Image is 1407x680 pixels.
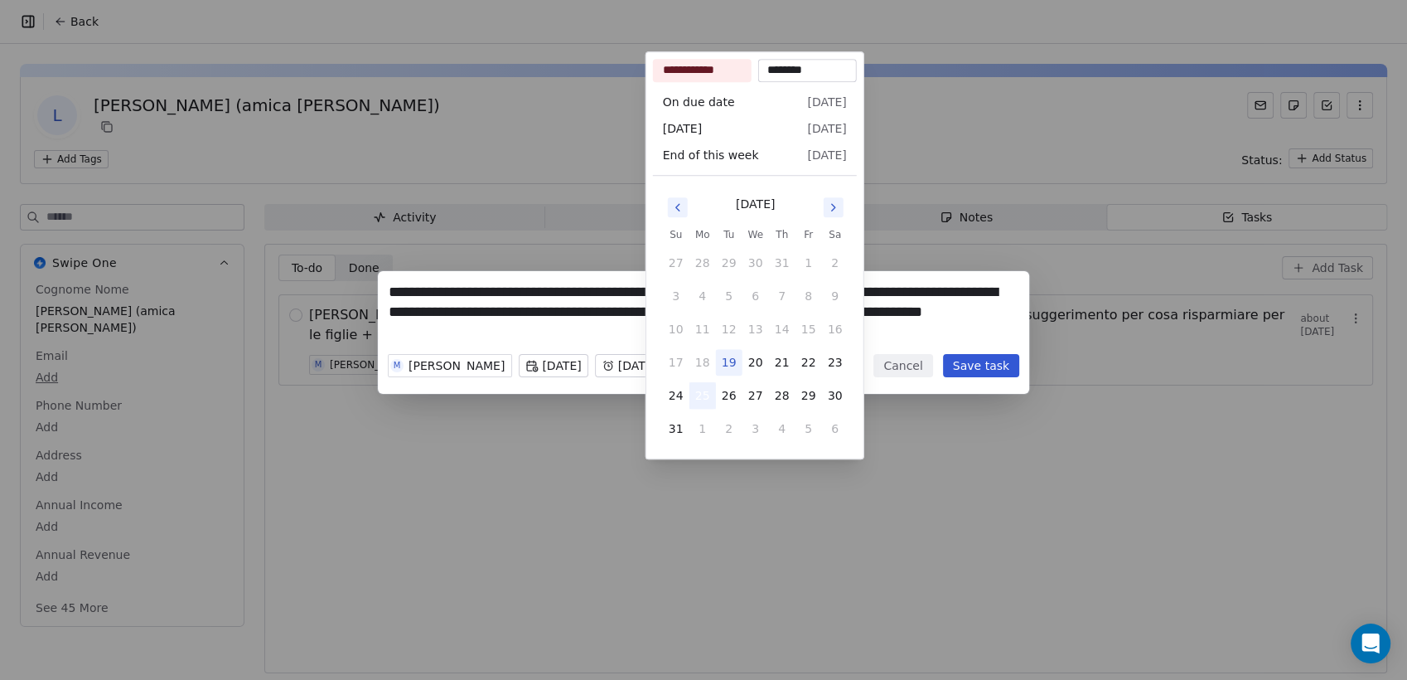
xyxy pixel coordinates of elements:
span: [DATE] [807,120,846,137]
button: 29 [716,250,742,276]
button: 1 [689,415,716,442]
th: Friday [795,226,822,243]
span: End of this week [663,147,759,163]
button: 7 [769,283,795,309]
button: 28 [689,250,716,276]
button: 23 [822,349,849,376]
button: 28 [769,382,795,409]
th: Wednesday [742,226,769,243]
button: 20 [742,349,769,376]
button: 14 [769,316,795,342]
button: 24 [663,382,689,409]
button: 17 [663,349,689,376]
span: [DATE] [807,147,846,163]
button: 21 [769,349,795,376]
button: 6 [742,283,769,309]
button: Go to next month [822,196,845,219]
button: 5 [716,283,742,309]
button: 25 [689,382,716,409]
button: 19 [716,349,742,376]
button: 13 [742,316,769,342]
button: 18 [689,349,716,376]
button: 2 [822,250,849,276]
button: 16 [822,316,849,342]
button: 4 [769,415,795,442]
button: 31 [769,250,795,276]
button: 15 [795,316,822,342]
button: 2 [716,415,742,442]
button: 11 [689,316,716,342]
button: 27 [663,250,689,276]
th: Sunday [663,226,689,243]
th: Tuesday [716,226,742,243]
button: 6 [822,415,849,442]
button: 30 [742,250,769,276]
th: Saturday [822,226,849,243]
th: Monday [689,226,716,243]
button: 9 [822,283,849,309]
button: 27 [742,382,769,409]
button: 5 [795,415,822,442]
button: 26 [716,382,742,409]
button: 4 [689,283,716,309]
button: 1 [795,250,822,276]
span: On due date [663,94,735,110]
button: 8 [795,283,822,309]
button: 3 [663,283,689,309]
button: 3 [742,415,769,442]
button: 29 [795,382,822,409]
span: [DATE] [807,94,846,110]
button: Go to previous month [666,196,689,219]
button: 12 [716,316,742,342]
span: [DATE] [663,120,702,137]
th: Thursday [769,226,795,243]
button: 10 [663,316,689,342]
button: 30 [822,382,849,409]
button: 22 [795,349,822,376]
div: [DATE] [736,196,775,213]
button: 31 [663,415,689,442]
